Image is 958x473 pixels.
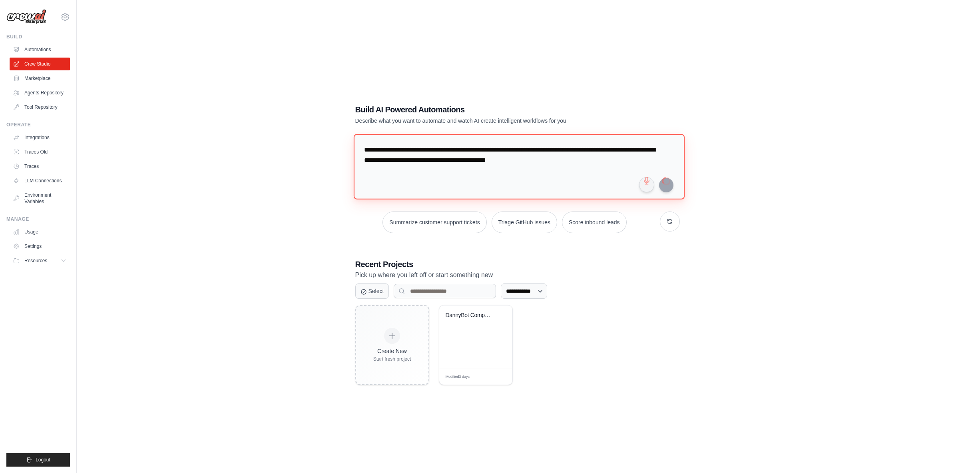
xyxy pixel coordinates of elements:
div: Create New [373,347,411,355]
button: Click to speak your automation idea [639,177,654,192]
div: Start fresh project [373,356,411,362]
a: Integrations [10,131,70,144]
button: Summarize customer support tickets [382,212,486,233]
a: Usage [10,226,70,238]
a: Environment Variables [10,189,70,208]
div: Manage [6,216,70,222]
button: Resources [10,254,70,267]
a: LLM Connections [10,174,70,187]
a: Tool Repository [10,101,70,114]
p: Pick up where you left off or start something new [355,270,680,280]
button: Select [355,283,389,299]
button: Triage GitHub issues [492,212,557,233]
h1: Build AI Powered Automations [355,104,624,115]
button: Score inbound leads [562,212,627,233]
a: Marketplace [10,72,70,85]
div: Operate [6,122,70,128]
span: Resources [24,257,47,264]
span: Edit [493,374,500,380]
p: Describe what you want to automate and watch AI create intelligent workflows for you [355,117,624,125]
iframe: Chat Widget [918,435,958,473]
span: Logout [36,457,50,463]
a: Traces Old [10,146,70,158]
a: Traces [10,160,70,173]
span: Modified 3 days [446,374,470,380]
a: Automations [10,43,70,56]
a: Agents Repository [10,86,70,99]
img: Logo [6,9,46,24]
h3: Recent Projects [355,259,680,270]
a: Settings [10,240,70,253]
div: Build [6,34,70,40]
button: Logout [6,453,70,467]
div: DannyBot Compliance Scanner [446,312,494,319]
button: Get new suggestions [660,212,680,232]
a: Crew Studio [10,58,70,70]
